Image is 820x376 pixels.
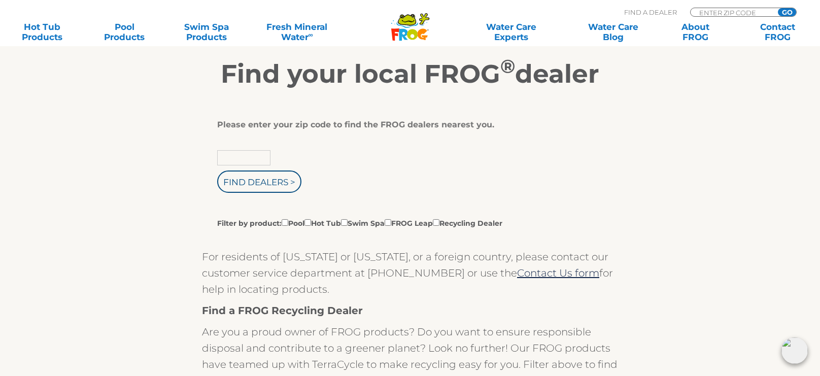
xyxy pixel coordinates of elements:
a: Hot TubProducts [10,22,74,42]
strong: Find a FROG Recycling Dealer [202,304,363,317]
a: Contact Us form [517,267,599,279]
sup: ∞ [309,31,313,39]
input: Filter by product:PoolHot TubSwim SpaFROG LeapRecycling Dealer [341,219,348,226]
input: GO [778,8,796,16]
a: Fresh MineralWater∞ [257,22,337,42]
p: For residents of [US_STATE] or [US_STATE], or a foreign country, please contact our customer serv... [202,249,618,297]
h2: Find your local FROG dealer [98,59,722,89]
input: Filter by product:PoolHot TubSwim SpaFROG LeapRecycling Dealer [433,219,439,226]
input: Filter by product:PoolHot TubSwim SpaFROG LeapRecycling Dealer [304,219,311,226]
p: Find A Dealer [624,8,677,17]
img: openIcon [781,337,808,364]
a: Swim SpaProducts [175,22,238,42]
div: Please enter your zip code to find the FROG dealers nearest you. [217,120,595,130]
input: Filter by product:PoolHot TubSwim SpaFROG LeapRecycling Dealer [385,219,391,226]
label: Filter by product: Pool Hot Tub Swim Spa FROG Leap Recycling Dealer [217,217,502,228]
a: PoolProducts [92,22,156,42]
a: Water CareExperts [459,22,563,42]
a: AboutFROG [664,22,728,42]
input: Find Dealers > [217,170,301,193]
sup: ® [500,55,515,78]
input: Filter by product:PoolHot TubSwim SpaFROG LeapRecycling Dealer [282,219,288,226]
input: Zip Code Form [698,8,767,17]
a: Water CareBlog [582,22,645,42]
a: ContactFROG [746,22,810,42]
